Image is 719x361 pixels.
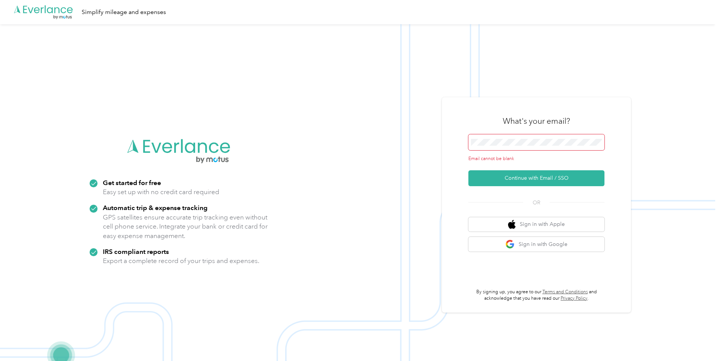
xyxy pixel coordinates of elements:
[103,187,219,197] p: Easy set up with no credit card required
[505,240,515,249] img: google logo
[468,289,604,302] p: By signing up, you agree to our and acknowledge that you have read our .
[468,170,604,186] button: Continue with Email / SSO
[468,156,604,162] div: Email cannot be blank
[523,199,550,207] span: OR
[103,256,259,266] p: Export a complete record of your trips and expenses.
[542,289,588,295] a: Terms and Conditions
[103,247,169,255] strong: IRS compliant reports
[103,179,161,187] strong: Get started for free
[82,8,166,17] div: Simplify mileage and expenses
[561,296,587,301] a: Privacy Policy
[103,213,268,241] p: GPS satellites ensure accurate trip tracking even without cell phone service. Integrate your bank...
[468,217,604,232] button: apple logoSign in with Apple
[503,116,570,126] h3: What's your email?
[468,237,604,252] button: google logoSign in with Google
[103,204,208,212] strong: Automatic trip & expense tracking
[508,220,516,229] img: apple logo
